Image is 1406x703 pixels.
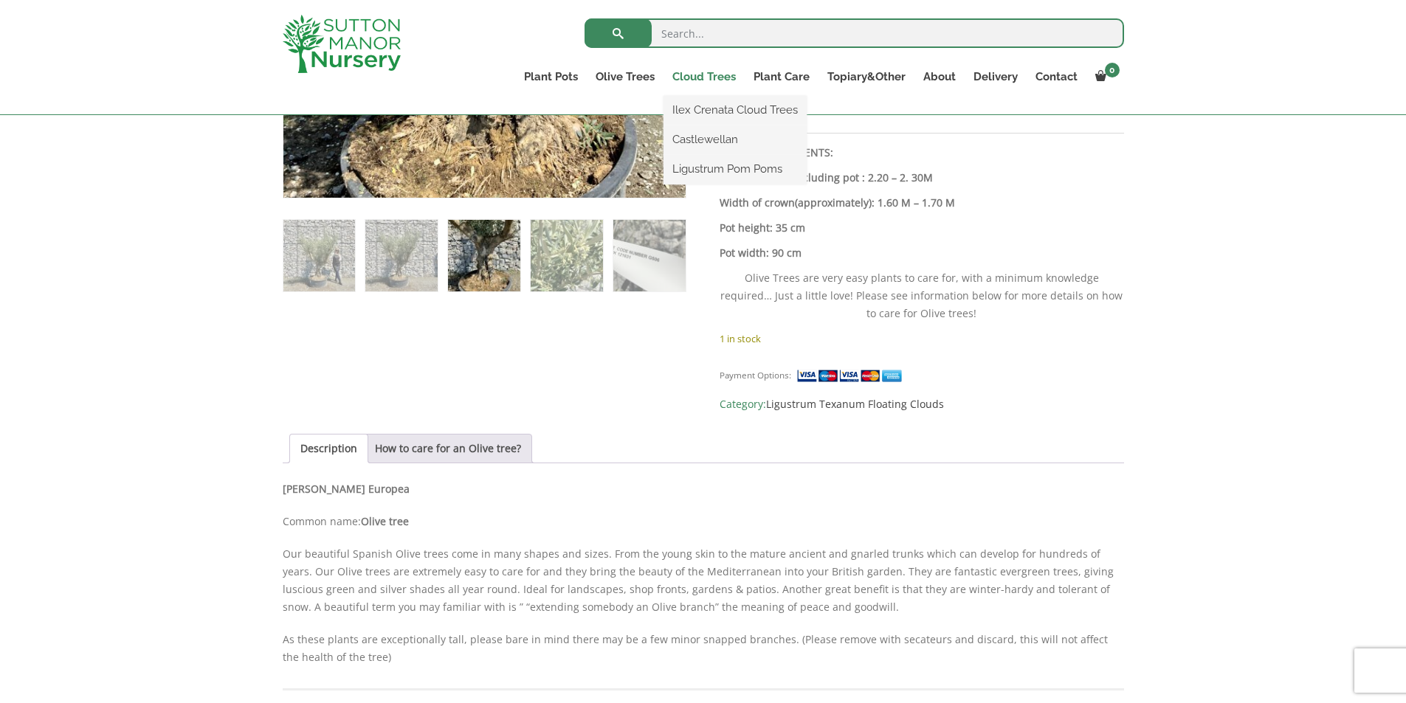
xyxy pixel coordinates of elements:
input: Search... [585,18,1124,48]
b: [PERSON_NAME] Europea [283,482,410,496]
a: Description [300,434,357,463]
img: payment supported [796,368,907,384]
span: 0 [1105,63,1120,77]
img: Gnarled Olive Tree (Ancient) Thick Multi Stem Extra Large G506 - Image 5 [613,220,685,291]
small: Payment Options: [720,370,791,381]
strong: Pot height: 35 cm [720,221,805,235]
b: Height of tree, including pot : 2.20 – 2. 30M [720,170,933,184]
img: logo [283,15,401,73]
p: Our beautiful Spanish Olive trees come in many shapes and sizes. From the young skin to the matur... [283,545,1124,616]
a: Cloud Trees [664,66,745,87]
a: 0 [1086,66,1124,87]
a: Delivery [965,66,1027,87]
p: Common name: [283,513,1124,530]
a: Castlewellan [664,128,807,150]
a: Plant Care [745,66,819,87]
a: Ligustrum Texanum Floating Clouds [766,397,944,411]
img: Gnarled Olive Tree (Ancient) Thick Multi Stem Extra Large G506 - Image 3 [448,220,520,291]
a: Ilex Crenata Cloud Trees [664,99,807,121]
a: Olive Trees [587,66,664,87]
strong: Pot width: 90 cm [720,246,802,260]
a: Plant Pots [515,66,587,87]
strong: Width of crown : 1.60 M – 1.70 M [720,195,955,209]
a: How to care for an Olive tree? [375,434,521,463]
img: Gnarled Olive Tree (Ancient) Thick Multi Stem Extra Large G506 - Image 4 [531,220,602,291]
img: Gnarled Olive Tree (Ancient) Thick Multi Stem Extra Large G506 - Image 2 [365,220,437,291]
a: About [914,66,965,87]
p: 1 in stock [720,330,1123,347]
span: Category: [720,395,1123,413]
p: Olive Trees are very easy plants to care for, with a minimum knowledge required… Just a little lo... [720,269,1123,322]
a: Topiary&Other [819,66,914,87]
b: Olive tree [361,514,409,528]
a: Ligustrum Pom Poms [664,158,807,180]
b: (approximately) [795,195,872,209]
p: As these plants are exceptionally tall, please bare in mind there may be a few minor snapped bran... [283,631,1124,666]
img: Gnarled Olive Tree (Ancient) Thick Multi Stem Extra Large G506 [283,220,355,291]
a: Contact [1027,66,1086,87]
